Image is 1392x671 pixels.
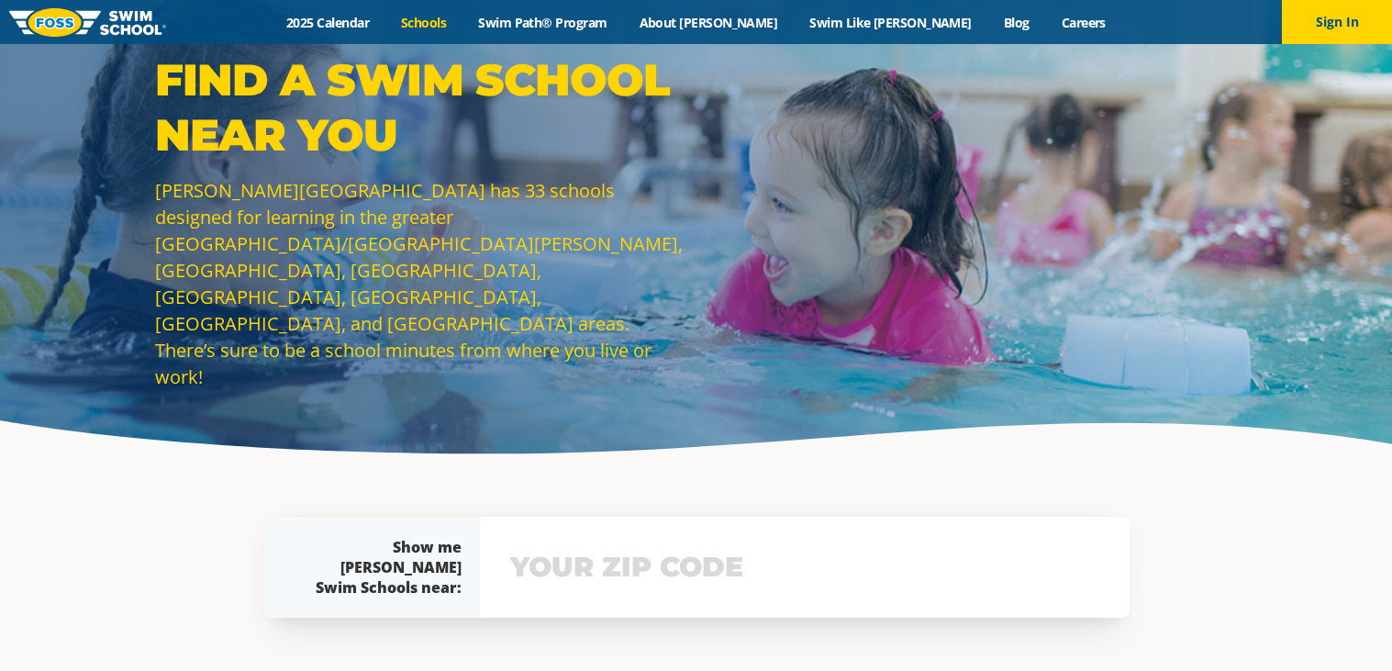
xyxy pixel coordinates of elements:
[385,14,462,31] a: Schools
[987,14,1045,31] a: Blog
[794,14,988,31] a: Swim Like [PERSON_NAME]
[155,177,687,390] p: [PERSON_NAME][GEOGRAPHIC_DATA] has 33 schools designed for learning in the greater [GEOGRAPHIC_DA...
[9,8,166,37] img: FOSS Swim School Logo
[300,537,462,598] div: Show me [PERSON_NAME] Swim Schools near:
[623,14,794,31] a: About [PERSON_NAME]
[271,14,385,31] a: 2025 Calendar
[462,14,623,31] a: Swim Path® Program
[155,52,687,162] p: Find a Swim School Near You
[1045,14,1121,31] a: Careers
[506,541,1104,594] input: YOUR ZIP CODE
